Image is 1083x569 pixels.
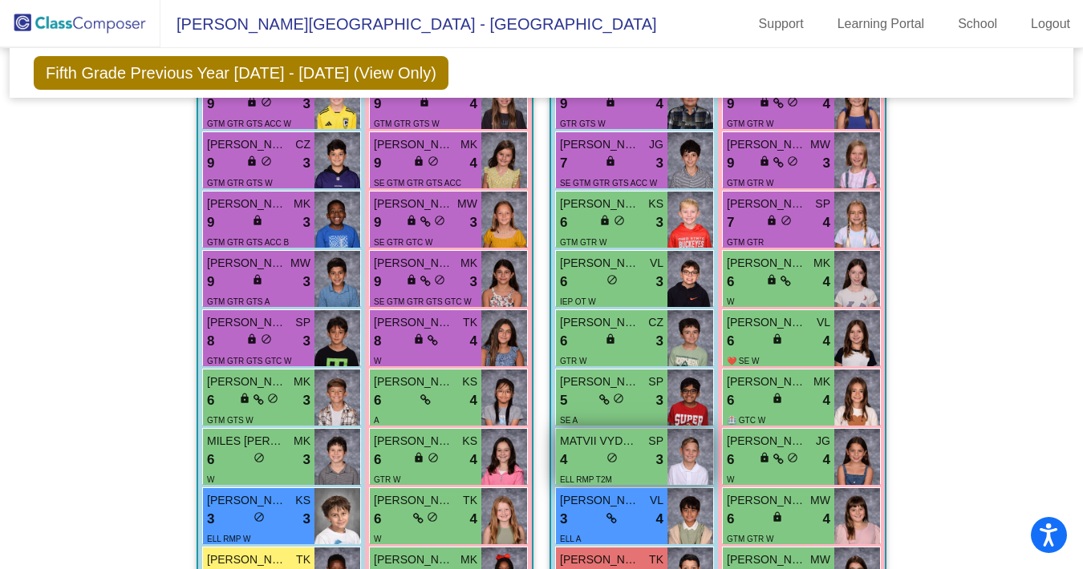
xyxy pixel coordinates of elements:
span: 9 [374,153,381,174]
span: lock [772,393,783,404]
span: 6 [727,509,734,530]
span: SP [815,196,830,212]
span: 3 [560,509,567,530]
span: W [207,475,214,484]
span: [PERSON_NAME] [374,255,454,272]
span: [PERSON_NAME] [PERSON_NAME] [560,492,640,509]
span: [PERSON_NAME] [727,492,807,509]
span: GTM GTR GTS GTC W [207,357,292,365]
span: 9 [727,153,734,174]
span: MK [813,373,830,390]
span: 3 [656,390,663,411]
span: lock [406,274,417,285]
span: [PERSON_NAME] [727,551,807,568]
span: MK [813,255,830,272]
span: lock [419,96,430,107]
span: 9 [727,94,734,115]
span: lock [759,452,770,463]
span: [PERSON_NAME] [374,551,454,568]
span: KS [295,492,310,509]
span: [PERSON_NAME] [560,196,640,212]
span: GTM GTR GTS ACC B [207,238,289,247]
span: MW [810,492,830,509]
span: 3 [303,450,310,470]
span: [PERSON_NAME] [374,492,454,509]
span: [PERSON_NAME] [560,551,640,568]
span: KS [648,196,663,212]
span: do_not_disturb_alt [428,155,439,167]
span: do_not_disturb_alt [606,452,618,463]
span: CZ [648,314,663,331]
span: 7 [560,153,567,174]
span: 3 [303,331,310,352]
span: lock [239,393,250,404]
span: do_not_disturb_alt [787,452,798,463]
span: 3 [303,212,310,233]
span: MW [810,551,830,568]
span: GTM GTR W [727,535,773,543]
span: [PERSON_NAME] [374,136,454,153]
span: [PERSON_NAME] [207,551,287,568]
span: [PERSON_NAME] [560,314,640,331]
span: VL [650,492,663,509]
span: lock [246,96,258,107]
span: [PERSON_NAME] [207,136,287,153]
span: GTR W [374,475,400,484]
span: TK [296,551,310,568]
span: [PERSON_NAME] [374,373,454,390]
span: 8 [207,331,214,352]
span: 9 [207,153,214,174]
span: 7 [727,212,734,233]
span: [PERSON_NAME] [560,373,640,390]
span: 4 [470,331,477,352]
span: do_not_disturb_alt [261,333,272,345]
span: IEP OT W [560,297,596,306]
span: do_not_disturb_alt [434,215,445,226]
span: lock [772,333,783,345]
span: lock [759,155,770,167]
span: 4 [823,212,830,233]
span: 8 [374,331,381,352]
span: lock [413,155,424,167]
span: W [374,357,381,365]
span: MW [810,136,830,153]
span: MK [460,255,477,272]
span: 3 [207,509,214,530]
span: SP [295,314,310,331]
span: TK [463,492,477,509]
span: SE GTM GTR GTS ACC W [560,179,657,188]
span: do_not_disturb_alt [781,215,792,226]
span: 4 [823,450,830,470]
span: ❤️ SE W [727,357,759,365]
span: 4 [656,94,663,115]
span: [PERSON_NAME] [560,136,640,153]
span: 9 [207,94,214,115]
span: GTM GTR GTS ACC W [207,119,291,128]
span: 3 [656,450,663,470]
span: [PERSON_NAME] [207,255,287,272]
span: VL [650,255,663,272]
span: 4 [470,390,477,411]
span: SE GTM GTR GTS ACC [374,179,461,188]
span: 3 [656,212,663,233]
span: MATVII VYDZHAK [560,433,640,450]
span: 4 [823,94,830,115]
span: W [374,535,381,543]
span: W [727,297,734,306]
span: 6 [727,272,734,293]
span: GTM GTR GTS A [207,297,270,306]
span: lock [413,333,424,345]
span: 5 [560,390,567,411]
span: 4 [823,331,830,352]
span: 4 [470,153,477,174]
span: lock [605,333,616,345]
span: [PERSON_NAME] [727,433,807,450]
span: lock [772,511,783,523]
a: Support [746,11,817,37]
span: 4 [470,509,477,530]
span: [PERSON_NAME] [374,433,454,450]
span: 6 [374,509,381,530]
span: W [727,475,734,484]
span: GTM GTR W [560,238,606,247]
span: [PERSON_NAME] [207,373,287,390]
